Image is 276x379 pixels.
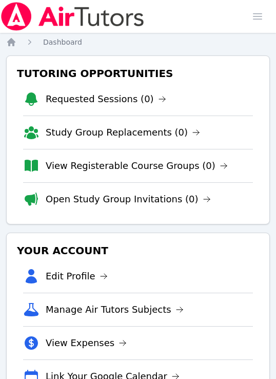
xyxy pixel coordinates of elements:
[46,336,127,350] a: View Expenses
[46,159,228,173] a: View Registerable Course Groups (0)
[15,64,261,83] h3: Tutoring Opportunities
[46,125,200,140] a: Study Group Replacements (0)
[15,241,261,260] h3: Your Account
[46,92,166,106] a: Requested Sessions (0)
[6,37,270,47] nav: Breadcrumb
[43,37,82,47] a: Dashboard
[46,269,108,283] a: Edit Profile
[43,38,82,46] span: Dashboard
[46,302,184,317] a: Manage Air Tutors Subjects
[46,192,211,206] a: Open Study Group Invitations (0)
